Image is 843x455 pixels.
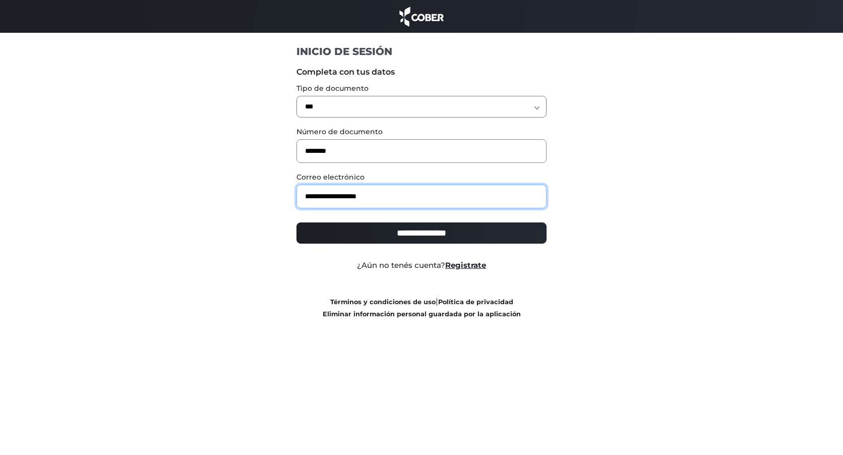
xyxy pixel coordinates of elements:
div: ¿Aún no tenés cuenta? [289,260,555,271]
img: cober_marca.png [397,5,446,28]
a: Eliminar información personal guardada por la aplicación [323,310,521,318]
div: | [289,296,555,320]
label: Tipo de documento [296,83,547,94]
a: Términos y condiciones de uso [330,298,436,306]
h1: INICIO DE SESIÓN [296,45,547,58]
label: Correo electrónico [296,172,547,183]
a: Política de privacidad [438,298,513,306]
label: Completa con tus datos [296,66,547,78]
a: Registrate [445,260,486,270]
label: Número de documento [296,127,547,137]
